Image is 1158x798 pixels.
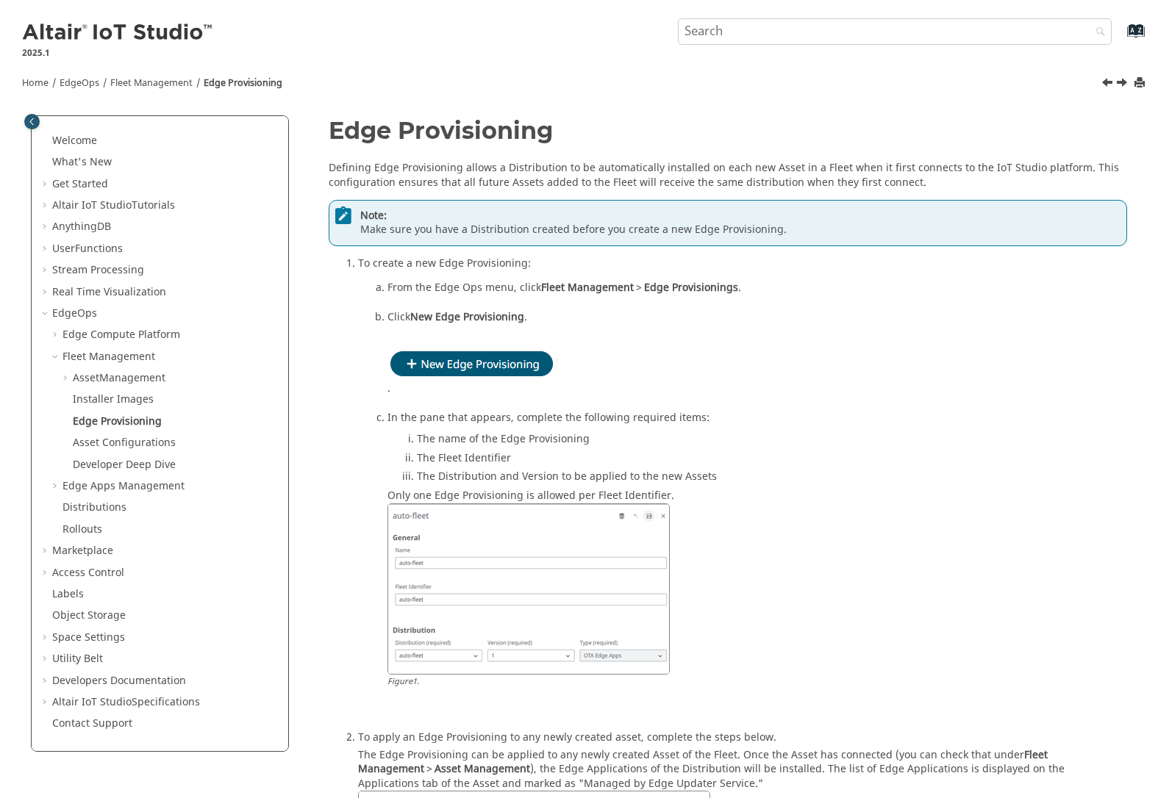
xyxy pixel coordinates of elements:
a: UserFunctions [52,241,123,256]
span: Expand UserFunctions [40,242,52,256]
span: Figure [387,675,419,688]
a: Real Time Visualization [52,284,166,300]
a: Installer Images [73,392,154,407]
a: EdgeOps [60,76,99,90]
button: Print this page [1135,73,1147,93]
span: Expand Marketplace [40,544,52,558]
li: The Distribution and Version to be applied to the new Assets [417,470,1127,489]
span: Asset [73,370,99,386]
li: The name of the Edge Provisioning [417,432,1127,451]
a: Rollouts [62,522,102,537]
abbr: and then [634,280,644,295]
ul: Table of Contents [40,134,279,731]
a: Fleet Management [110,76,193,90]
h1: Edge Provisioning [329,118,1127,143]
span: Expand Edge Apps Management [51,479,62,494]
section: Defining Edge Provisioning allows a Distribution to be automatically installed on each new Asset ... [329,161,1127,245]
a: Access Control [52,565,124,580]
div: Make sure you have a Distribution created before you create a new Edge Provisioning. [329,200,1127,245]
span: Expand Developers Documentation [40,674,52,689]
span: Expand Access Control [40,566,52,580]
a: Contact Support [52,716,132,731]
span: Expand Altair IoT StudioTutorials [40,198,52,213]
a: Utility Belt [52,651,103,666]
img: Altair IoT Studio [22,21,215,45]
span: Note: [360,209,1121,223]
span: Expand Edge Compute Platform [51,328,62,342]
div: . [387,324,1127,395]
a: AnythingDB [52,219,111,234]
button: Search [1076,18,1118,47]
a: EdgeOps [52,306,97,321]
a: Altair IoT StudioTutorials [52,198,175,213]
span: 1 [412,675,417,688]
span: Expand Altair IoT StudioSpecifications [40,695,52,710]
span: Expand AnythingDB [40,220,52,234]
a: Next topic: Asset Configurations [1118,76,1129,93]
a: Developers Documentation [52,673,186,689]
span: In the pane that appears, complete the following required items: [387,407,710,425]
span: Fleet Management [541,280,634,295]
a: AssetManagement [73,370,165,386]
a: Developer Deep Dive [73,457,176,472]
a: Object Storage [52,608,126,623]
abbr: and then [424,761,435,777]
a: Stream Processing [52,262,144,278]
a: Edge Compute Platform [62,327,180,342]
span: Click . [387,306,527,325]
input: Search query [678,18,1112,45]
span: New Edge Provisioning [410,309,524,325]
a: Go to index terms page [1104,30,1137,46]
span: Altair IoT Studio [52,694,132,710]
span: Functions [75,241,123,256]
span: . [417,675,419,688]
span: To create a new Edge Provisioning: [358,253,531,271]
span: To apply an Edge Provisioning to any newly created asset, complete the steps below. [358,727,776,745]
a: Edge Apps Management [62,478,185,494]
a: Space Settings [52,630,125,645]
a: Previous topic: Installer Images [1103,76,1115,93]
a: Asset Configurations [73,435,176,450]
a: Edge Provisioning [204,76,282,90]
span: Expand Get Started [40,177,52,192]
span: Altair IoT Studio [52,198,132,213]
span: Collapse EdgeOps [40,306,52,321]
span: Expand Utility Belt [40,652,52,666]
a: Labels [52,586,84,602]
a: Home [22,76,49,90]
a: Edge Provisioning [73,414,162,429]
p: 2025.1 [22,46,215,60]
span: From the Edge Ops menu, click . [387,277,741,295]
span: Asset Management [435,761,530,777]
a: Marketplace [52,543,113,558]
span: Expand Space Settings [40,630,52,645]
a: Get Started [52,176,108,192]
span: Expand AssetManagement [61,371,73,386]
a: Altair IoT StudioSpecifications [52,694,200,710]
li: The Fleet Identifier [417,451,1127,470]
div: Only one Edge Provisioning is allowed per Fleet Identifier. [387,425,1127,700]
span: Expand Stream Processing [40,263,52,278]
span: Fleet Management [358,747,1048,777]
a: What's New [52,154,112,170]
span: Edge Provisionings [644,280,738,295]
button: Toggle publishing table of content [24,114,40,129]
a: Welcome [52,133,97,148]
a: Distributions [62,500,126,515]
img: edge_provisioning.png [387,503,670,675]
a: Fleet Management [62,349,155,364]
img: edge_provisioning_new.png [387,342,557,381]
span: Collapse Fleet Management [51,350,62,364]
span: Expand Real Time Visualization [40,285,52,300]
